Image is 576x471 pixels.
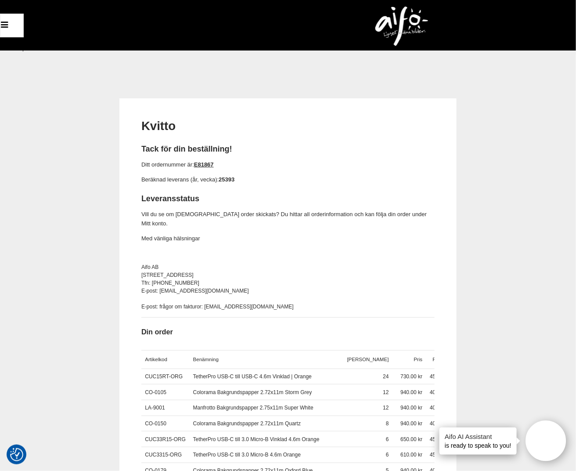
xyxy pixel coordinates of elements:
span: Benämning [193,357,219,362]
span: 12 [383,405,389,411]
a: E81867 [194,161,214,168]
a: TetherPro USB-C till USB-C 4.6m Vinklad | Orange [193,373,312,380]
span: 610.00 [400,452,417,458]
p: Med vänliga hälsningar [141,234,435,243]
div: E-post: [EMAIL_ADDRESS][DOMAIN_NAME] [141,287,435,295]
span: Pris [414,357,423,362]
span: 940.00 [400,389,417,395]
span: 40.00% [430,389,448,395]
span: 940.00 [400,420,417,427]
h2: Tack för din beställning! [141,144,435,155]
a: CUC3315-ORG [145,452,182,458]
span: 6 [386,436,389,442]
h3: Din order [141,327,435,337]
a: TetherPro USB-C till 3.0 Micro-B 4.6m Orange [193,452,301,458]
button: Samtyckesinställningar [10,447,23,463]
span: 940.00 [400,405,417,411]
div: [STREET_ADDRESS] [141,271,435,279]
a: Manfrotto Bakgrundspapper 2.75x11m Super White [193,405,313,411]
span: 6 [386,452,389,458]
a: CUC33R15-ORG [145,436,186,442]
h4: Aifo AI Assistant [445,432,511,441]
a: Colorama Bakgrundspapper 2.72x11m Storm Grey [193,389,312,395]
div: E-post: frågor om fakturor: [EMAIL_ADDRESS][DOMAIN_NAME] [141,303,435,311]
p: Ditt ordernummer är: [141,160,435,170]
div: Aifo AB [141,263,435,271]
img: logo.png [375,7,428,46]
p: Vill du se om [DEMOGRAPHIC_DATA] order skickats? Du hittar all orderinformation och kan följa din... [141,210,435,228]
h2: Leveransstatus [141,193,435,204]
span: 650.00 [400,436,417,442]
span: 12 [383,389,389,395]
span: 40.00% [430,405,448,411]
img: Revisit consent button [10,448,23,461]
span: Rabatt [433,357,448,362]
span: 730.00 [400,373,417,380]
a: TetherPro USB-C till 3.0 Micro-B Vinklad 4.6m Orange [193,436,320,442]
span: Artikelkod [145,357,167,362]
div: is ready to speak to you! [439,428,517,455]
span: 8 [386,420,389,427]
a: CO-0105 [145,389,166,395]
h1: Kvitto [141,118,435,135]
span: 45.00% [430,373,448,380]
strong: 25393 [219,176,234,183]
div: Tfn: [PHONE_NUMBER] [141,279,435,287]
span: 24 [383,373,389,380]
span: 45.00% [430,436,448,442]
a: Colorama Bakgrundspapper 2.72x11m Quartz [193,420,301,427]
span: [PERSON_NAME] [347,357,389,362]
a: CUC15RT-ORG [145,373,183,380]
span: 45.00% [430,452,448,458]
a: CO-0150 [145,420,166,427]
span: 40.00% [430,420,448,427]
a: LA-9001 [145,405,165,411]
p: Beräknad leverans (år, vecka): [141,175,435,185]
